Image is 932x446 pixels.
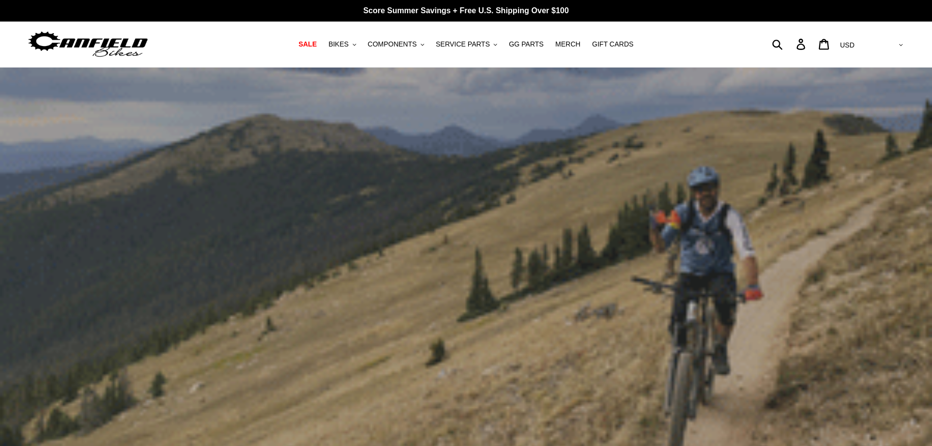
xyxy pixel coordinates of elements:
[592,40,634,48] span: GIFT CARDS
[436,40,490,48] span: SERVICE PARTS
[298,40,317,48] span: SALE
[555,40,580,48] span: MERCH
[328,40,348,48] span: BIKES
[587,38,638,51] a: GIFT CARDS
[323,38,361,51] button: BIKES
[509,40,544,48] span: GG PARTS
[363,38,429,51] button: COMPONENTS
[777,33,802,55] input: Search
[27,29,149,60] img: Canfield Bikes
[550,38,585,51] a: MERCH
[504,38,548,51] a: GG PARTS
[294,38,321,51] a: SALE
[431,38,502,51] button: SERVICE PARTS
[368,40,417,48] span: COMPONENTS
